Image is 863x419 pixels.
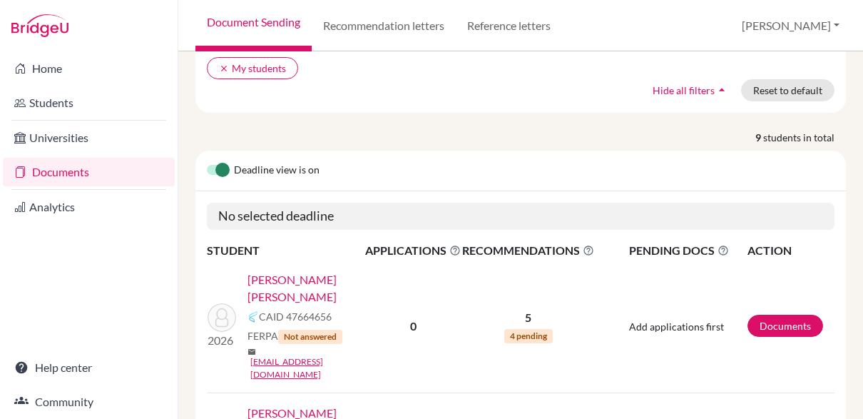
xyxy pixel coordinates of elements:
[278,330,342,344] span: Not answered
[250,355,374,381] a: [EMAIL_ADDRESS][DOMAIN_NAME]
[3,158,175,186] a: Documents
[462,309,594,326] p: 5
[640,79,741,101] button: Hide all filtersarrow_drop_up
[207,57,298,79] button: clearMy students
[208,303,236,332] img: Castro Dávila, José Ernesto
[365,242,461,259] span: APPLICATIONS
[741,79,834,101] button: Reset to default
[208,332,236,349] p: 2026
[763,130,846,145] span: students in total
[259,309,332,324] span: CAID 47664656
[747,241,834,260] th: ACTION
[747,315,823,337] a: Documents
[11,14,68,37] img: Bridge-U
[3,54,175,83] a: Home
[755,130,763,145] strong: 9
[653,84,715,96] span: Hide all filters
[410,319,417,333] b: 0
[715,83,729,97] i: arrow_drop_up
[462,242,594,259] span: RECOMMENDATIONS
[247,271,374,306] a: [PERSON_NAME] [PERSON_NAME]
[3,388,175,416] a: Community
[3,193,175,221] a: Analytics
[207,203,834,230] h5: No selected deadline
[219,64,229,74] i: clear
[504,329,553,343] span: 4 pending
[3,89,175,117] a: Students
[247,348,256,356] span: mail
[247,328,342,344] span: FERPA
[3,353,175,382] a: Help center
[735,12,846,39] button: [PERSON_NAME]
[207,241,364,260] th: STUDENT
[3,123,175,152] a: Universities
[234,162,320,179] span: Deadline view is on
[629,242,746,259] span: PENDING DOCS
[247,311,259,323] img: Common App logo
[629,320,724,333] span: Add applications first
